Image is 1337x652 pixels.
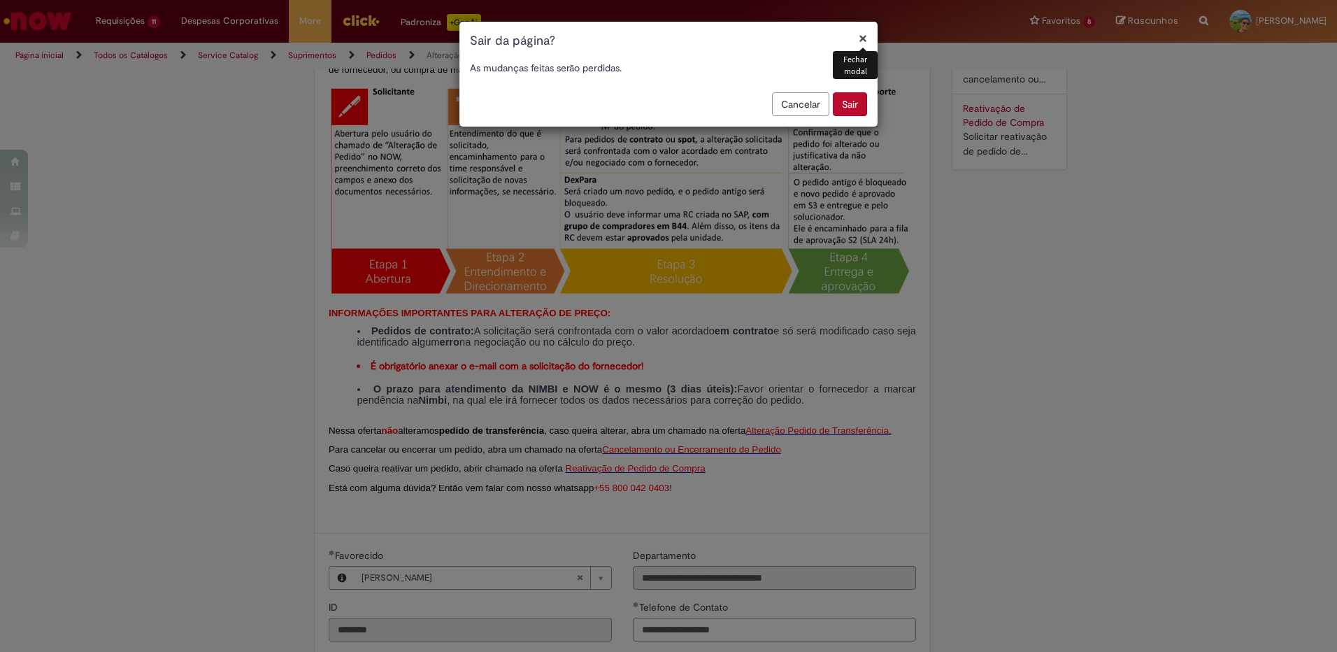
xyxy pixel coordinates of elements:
[772,92,829,116] button: Cancelar
[833,92,867,116] button: Sair
[833,51,878,79] div: Fechar modal
[470,32,867,50] h1: Sair da página?
[859,31,867,45] button: Fechar modal
[470,61,867,75] p: As mudanças feitas serão perdidas.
